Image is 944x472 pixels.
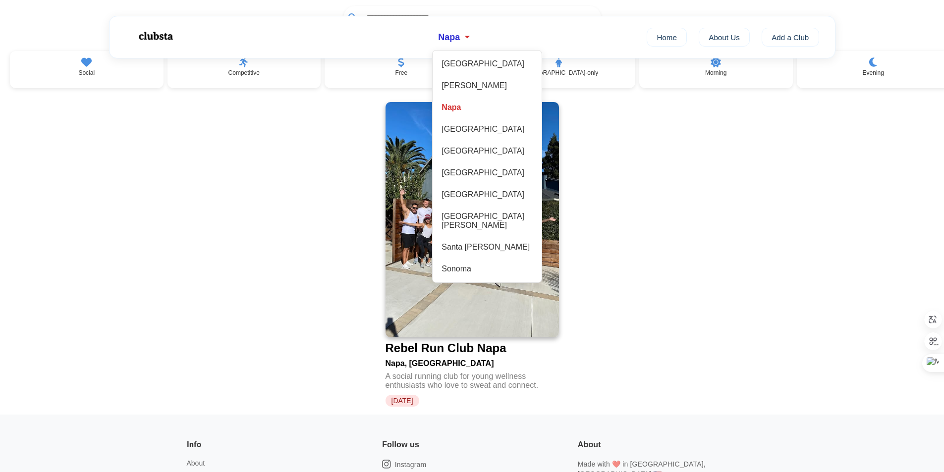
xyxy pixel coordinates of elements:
p: Free [395,69,407,76]
p: Morning [705,69,726,76]
p: Evening [863,69,884,76]
p: Social [78,69,95,76]
div: Napa [438,99,537,116]
p: Instagram [395,460,427,470]
a: About Us [699,28,750,47]
div: Sonoma [438,261,537,277]
a: Rebel Run Club NapaRebel Run Club NapaNapa, [GEOGRAPHIC_DATA]A social running club for young well... [386,102,559,407]
div: Napa, [GEOGRAPHIC_DATA] [386,355,559,368]
div: [GEOGRAPHIC_DATA] [438,55,537,72]
p: Competitive [228,69,260,76]
div: [PERSON_NAME] [438,77,537,94]
span: Napa [438,32,460,43]
div: Santa [PERSON_NAME] [438,239,537,256]
img: Logo [125,24,185,49]
img: Rebel Run Club Napa [386,102,559,337]
div: [GEOGRAPHIC_DATA] [438,143,537,159]
div: A social running club for young wellness enthusiasts who love to sweat and connect. [386,368,559,390]
div: [GEOGRAPHIC_DATA] [438,164,537,181]
div: [GEOGRAPHIC_DATA] [438,186,537,203]
div: [GEOGRAPHIC_DATA] [438,121,537,138]
div: [GEOGRAPHIC_DATA][PERSON_NAME] [438,208,537,234]
a: Add a Club [762,28,819,47]
h6: Info [187,438,201,451]
span: [DATE] [386,395,419,407]
a: Home [647,28,687,47]
h6: About [578,438,601,451]
h6: Follow us [382,438,419,451]
a: Instagram [382,459,426,470]
div: Rebel Run Club Napa [386,341,506,355]
p: [DEMOGRAPHIC_DATA]-only [519,69,598,76]
a: About [187,459,205,467]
